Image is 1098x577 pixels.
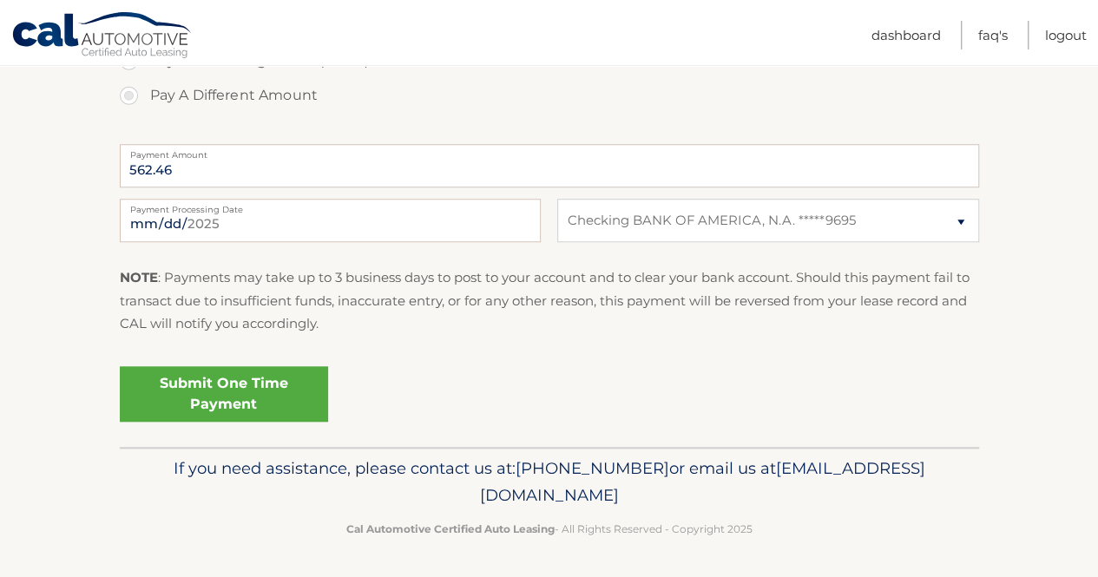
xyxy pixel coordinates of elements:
input: Payment Amount [120,144,979,187]
strong: Cal Automotive Certified Auto Leasing [346,522,555,535]
span: [PHONE_NUMBER] [516,458,669,478]
label: Payment Processing Date [120,199,541,213]
label: Payment Amount [120,144,979,158]
label: Pay A Different Amount [120,78,979,113]
strong: NOTE [120,269,158,285]
p: - All Rights Reserved - Copyright 2025 [131,520,968,538]
a: Logout [1045,21,1087,49]
a: Dashboard [871,21,941,49]
p: If you need assistance, please contact us at: or email us at [131,455,968,510]
p: : Payments may take up to 3 business days to post to your account and to clear your bank account.... [120,266,979,335]
input: Payment Date [120,199,541,242]
a: Cal Automotive [11,11,194,62]
a: Submit One Time Payment [120,366,328,422]
a: FAQ's [978,21,1008,49]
